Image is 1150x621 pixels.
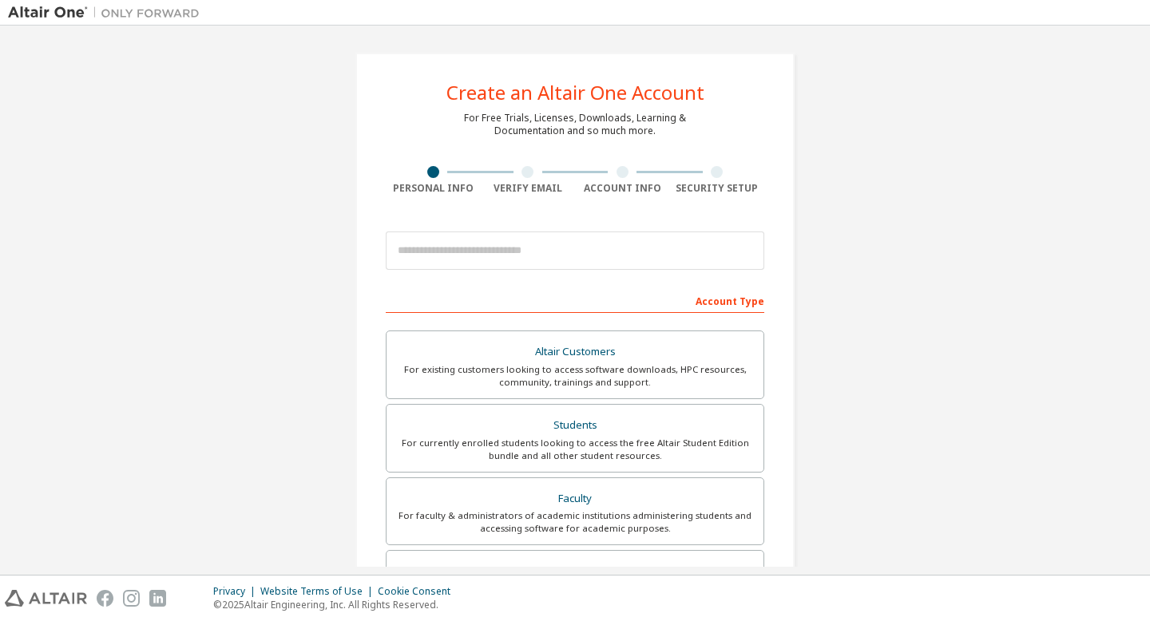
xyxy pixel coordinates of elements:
div: Account Type [386,287,764,313]
div: Everyone else [396,560,754,583]
img: instagram.svg [123,590,140,607]
img: altair_logo.svg [5,590,87,607]
img: facebook.svg [97,590,113,607]
div: Website Terms of Use [260,585,378,598]
div: Cookie Consent [378,585,460,598]
div: Create an Altair One Account [446,83,704,102]
p: © 2025 Altair Engineering, Inc. All Rights Reserved. [213,598,460,611]
div: For currently enrolled students looking to access the free Altair Student Edition bundle and all ... [396,437,754,462]
div: Verify Email [481,182,576,195]
div: Security Setup [670,182,765,195]
img: Altair One [8,5,208,21]
div: Personal Info [386,182,481,195]
div: Altair Customers [396,341,754,363]
div: Privacy [213,585,260,598]
div: For Free Trials, Licenses, Downloads, Learning & Documentation and so much more. [464,112,686,137]
div: Account Info [575,182,670,195]
div: Students [396,414,754,437]
div: For existing customers looking to access software downloads, HPC resources, community, trainings ... [396,363,754,389]
img: linkedin.svg [149,590,166,607]
div: Faculty [396,488,754,510]
div: For faculty & administrators of academic institutions administering students and accessing softwa... [396,509,754,535]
